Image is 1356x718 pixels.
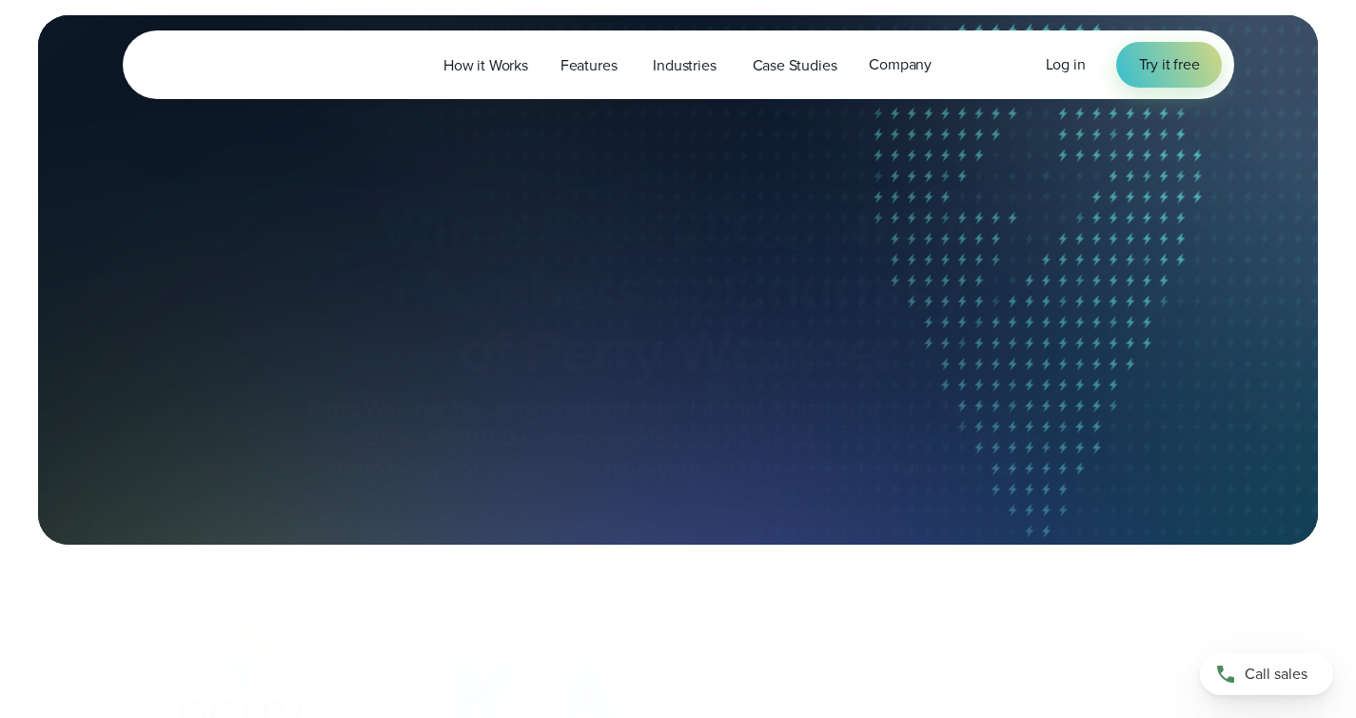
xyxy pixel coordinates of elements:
[1200,653,1333,695] a: Call sales
[427,46,544,85] a: How it Works
[1046,53,1086,75] span: Log in
[1245,663,1307,686] span: Call sales
[1046,53,1086,76] a: Log in
[737,46,854,85] a: Case Studies
[869,53,932,76] span: Company
[443,54,528,77] span: How it Works
[1139,53,1200,76] span: Try it free
[560,54,618,77] span: Features
[1116,42,1223,88] a: Try it free
[753,54,837,77] span: Case Studies
[653,54,716,77] span: Industries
